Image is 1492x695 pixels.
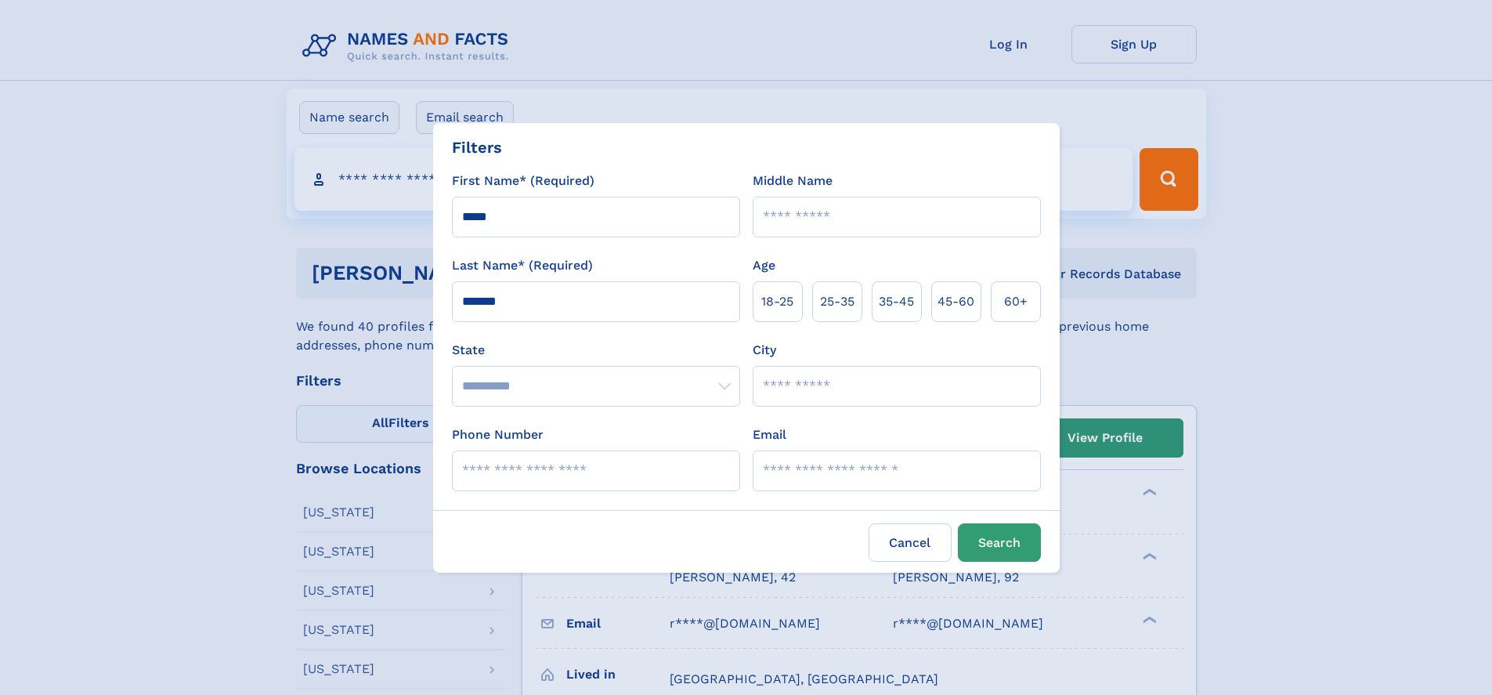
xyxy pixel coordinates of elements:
[958,523,1041,562] button: Search
[753,425,786,444] label: Email
[753,341,776,360] label: City
[452,172,594,190] label: First Name* (Required)
[452,256,593,275] label: Last Name* (Required)
[937,292,974,311] span: 45‑60
[753,172,833,190] label: Middle Name
[820,292,854,311] span: 25‑35
[452,341,740,360] label: State
[753,256,775,275] label: Age
[452,136,502,159] div: Filters
[879,292,914,311] span: 35‑45
[452,425,544,444] label: Phone Number
[1004,292,1028,311] span: 60+
[761,292,793,311] span: 18‑25
[869,523,952,562] label: Cancel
